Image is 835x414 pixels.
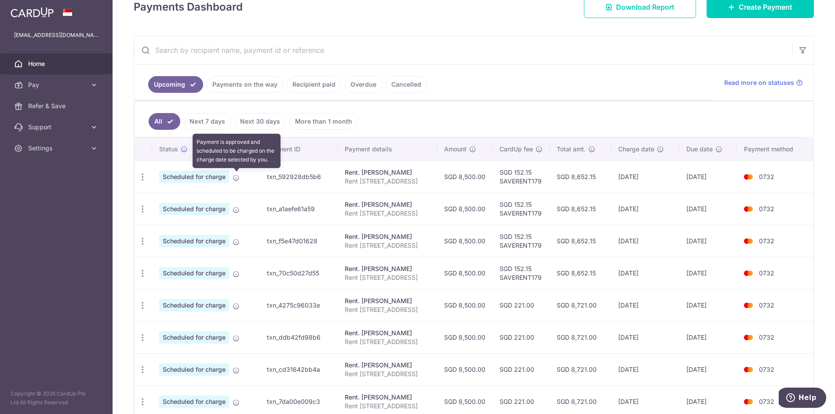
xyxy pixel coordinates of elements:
span: Scheduled for charge [159,363,229,376]
p: Rent [STREET_ADDRESS] [345,370,430,378]
img: Bank Card [740,172,757,182]
td: SGD 8,652.15 [550,257,611,289]
a: Payments on the way [207,76,283,93]
img: CardUp [11,7,54,18]
p: Rent [STREET_ADDRESS] [345,177,430,186]
div: Rent. [PERSON_NAME] [345,393,430,402]
td: txn_f5e47d01628 [260,225,338,257]
td: SGD 8,500.00 [437,161,492,193]
a: Cancelled [386,76,427,93]
td: SGD 8,721.00 [550,353,611,385]
div: Rent. [PERSON_NAME] [345,297,430,305]
img: Bank Card [740,332,757,343]
p: Rent [STREET_ADDRESS] [345,241,430,250]
td: [DATE] [679,353,737,385]
td: [DATE] [679,321,737,353]
td: SGD 8,500.00 [437,289,492,321]
span: 0732 [759,398,774,405]
span: Amount [444,145,467,154]
span: Pay [28,81,86,89]
td: txn_a1aefe61a59 [260,193,338,225]
td: SGD 8,500.00 [437,193,492,225]
a: More than 1 month [289,113,358,130]
span: Scheduled for charge [159,267,229,279]
p: Rent [STREET_ADDRESS] [345,273,430,282]
th: Payment method [737,138,813,161]
img: Bank Card [740,204,757,214]
span: Scheduled for charge [159,235,229,247]
td: [DATE] [679,257,737,289]
td: [DATE] [679,193,737,225]
a: Overdue [345,76,382,93]
td: [DATE] [679,161,737,193]
span: Status [159,145,178,154]
div: Rent. [PERSON_NAME] [345,200,430,209]
span: Create Payment [739,2,792,12]
img: Bank Card [740,236,757,246]
p: [EMAIL_ADDRESS][DOMAIN_NAME] [14,31,98,40]
a: Upcoming [148,76,203,93]
span: Charge date [618,145,654,154]
td: SGD 8,500.00 [437,321,492,353]
td: SGD 8,652.15 [550,225,611,257]
span: 0732 [759,173,774,180]
a: All [149,113,180,130]
iframe: Opens a widget where you can find more information [779,388,826,410]
td: [DATE] [611,353,679,385]
td: SGD 8,721.00 [550,321,611,353]
td: [DATE] [611,257,679,289]
td: [DATE] [611,289,679,321]
span: Total amt. [557,145,586,154]
td: SGD 152.15 SAVERENT179 [492,161,550,193]
td: SGD 221.00 [492,353,550,385]
input: Search by recipient name, payment id or reference [134,36,792,64]
p: Rent [STREET_ADDRESS] [345,402,430,410]
td: txn_ddb42fd98b6 [260,321,338,353]
th: Payment details [338,138,437,161]
td: txn_cd31642bb4a [260,353,338,385]
span: Due date [686,145,713,154]
td: SGD 8,652.15 [550,193,611,225]
span: Scheduled for charge [159,171,229,183]
td: SGD 221.00 [492,321,550,353]
span: 0732 [759,237,774,245]
span: 0732 [759,269,774,277]
img: Bank Card [740,364,757,375]
td: SGD 221.00 [492,289,550,321]
div: Rent. [PERSON_NAME] [345,168,430,177]
p: Rent [STREET_ADDRESS] [345,337,430,346]
td: SGD 8,721.00 [550,289,611,321]
p: Rent [STREET_ADDRESS] [345,209,430,218]
td: SGD 152.15 SAVERENT179 [492,193,550,225]
td: SGD 8,500.00 [437,225,492,257]
div: Rent. [PERSON_NAME] [345,361,430,370]
span: 0732 [759,301,774,309]
td: SGD 8,500.00 [437,353,492,385]
span: Scheduled for charge [159,299,229,311]
span: 0732 [759,366,774,373]
div: Payment is approved and scheduled to be charged on the charge date selected by you. [193,134,281,168]
a: Read more on statuses [724,78,803,87]
td: [DATE] [611,193,679,225]
a: Recipient paid [287,76,341,93]
span: Download Report [616,2,675,12]
span: CardUp fee [500,145,533,154]
td: [DATE] [611,161,679,193]
td: [DATE] [611,225,679,257]
div: Rent. [PERSON_NAME] [345,264,430,273]
th: Payment ID [260,138,338,161]
a: Next 30 days [234,113,286,130]
td: [DATE] [611,321,679,353]
span: 0732 [759,333,774,341]
span: Support [28,123,86,132]
td: [DATE] [679,289,737,321]
div: Rent. [PERSON_NAME] [345,329,430,337]
span: Read more on statuses [724,78,794,87]
td: SGD 152.15 SAVERENT179 [492,257,550,289]
span: Scheduled for charge [159,396,229,408]
td: txn_592928db5b6 [260,161,338,193]
td: SGD 8,652.15 [550,161,611,193]
td: txn_70c50d27d55 [260,257,338,289]
a: Next 7 days [184,113,231,130]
